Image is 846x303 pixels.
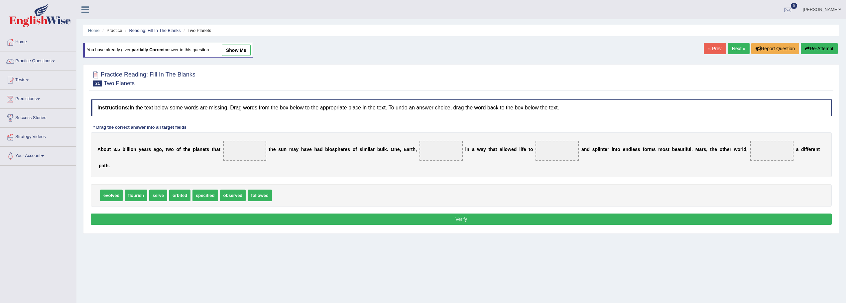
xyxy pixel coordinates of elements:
[377,147,380,152] b: b
[724,147,727,152] b: h
[380,147,383,152] b: u
[179,147,181,152] b: f
[623,147,626,152] b: e
[97,105,130,110] b: Instructions:
[616,147,618,152] b: t
[466,147,469,152] b: n
[508,147,511,152] b: w
[631,147,633,152] b: l
[93,80,102,86] span: 21
[171,147,174,152] b: o
[483,147,486,152] b: y
[397,147,400,152] b: e
[409,147,411,152] b: r
[628,147,631,152] b: d
[751,43,799,54] button: Report Question
[91,99,832,116] h4: In the text below some words are missing. Drag words from the box below to the appropriate place ...
[188,147,190,152] b: e
[91,124,189,131] div: * Drag the correct answer into all target fields
[0,33,76,50] a: Home
[722,147,724,152] b: t
[197,147,200,152] b: a
[472,147,475,152] b: a
[818,147,820,152] b: t
[123,147,126,152] b: b
[529,147,530,152] b: t
[368,147,369,152] b: i
[154,147,156,152] b: a
[599,147,600,152] b: i
[493,147,496,152] b: a
[595,147,598,152] b: p
[603,147,605,152] b: t
[347,147,350,152] b: s
[0,71,76,87] a: Tests
[592,147,595,152] b: s
[329,147,332,152] b: o
[404,147,407,152] b: E
[182,27,211,34] li: Two Planets
[746,147,748,152] b: ,
[270,147,273,152] b: h
[293,147,296,152] b: a
[691,147,693,152] b: .
[340,147,343,152] b: e
[220,190,246,201] span: observed
[500,147,502,152] b: a
[100,190,123,201] span: evolved
[581,147,584,152] b: a
[362,147,364,152] b: i
[169,190,190,201] span: orbited
[108,163,110,168] b: .
[672,147,675,152] b: b
[269,147,270,152] b: t
[353,147,356,152] b: o
[314,147,317,152] b: h
[278,147,281,152] b: s
[720,147,723,152] b: o
[222,45,251,56] a: show me
[335,147,338,152] b: p
[183,147,185,152] b: t
[91,70,195,86] h2: Practice Reading: Fill In The Blanks
[490,147,493,152] b: h
[465,147,466,152] b: i
[83,43,253,58] div: You have already given answer to this question
[125,147,127,152] b: i
[710,147,712,152] b: t
[0,128,76,144] a: Strategy Videos
[223,141,266,161] span: Drop target
[407,147,410,152] b: a
[248,190,272,201] span: followed
[387,147,388,152] b: .
[320,147,323,152] b: d
[536,141,579,161] span: Drop target
[815,147,818,152] b: n
[530,147,533,152] b: o
[738,147,741,152] b: o
[328,147,329,152] b: i
[373,147,375,152] b: r
[104,80,135,86] small: Two Planets
[605,147,607,152] b: e
[668,147,669,152] b: t
[663,147,665,152] b: o
[370,147,373,152] b: a
[101,27,122,34] li: Practice
[317,147,320,152] b: a
[811,147,813,152] b: r
[416,147,417,152] b: ,
[496,147,497,152] b: t
[690,147,691,152] b: l
[511,147,514,152] b: e
[202,147,205,152] b: e
[805,147,807,152] b: f
[653,147,656,152] b: s
[196,147,197,152] b: l
[296,147,299,152] b: y
[273,147,276,152] b: e
[686,147,687,152] b: f
[420,141,463,161] span: Drop target
[804,147,805,152] b: i
[129,147,131,152] b: i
